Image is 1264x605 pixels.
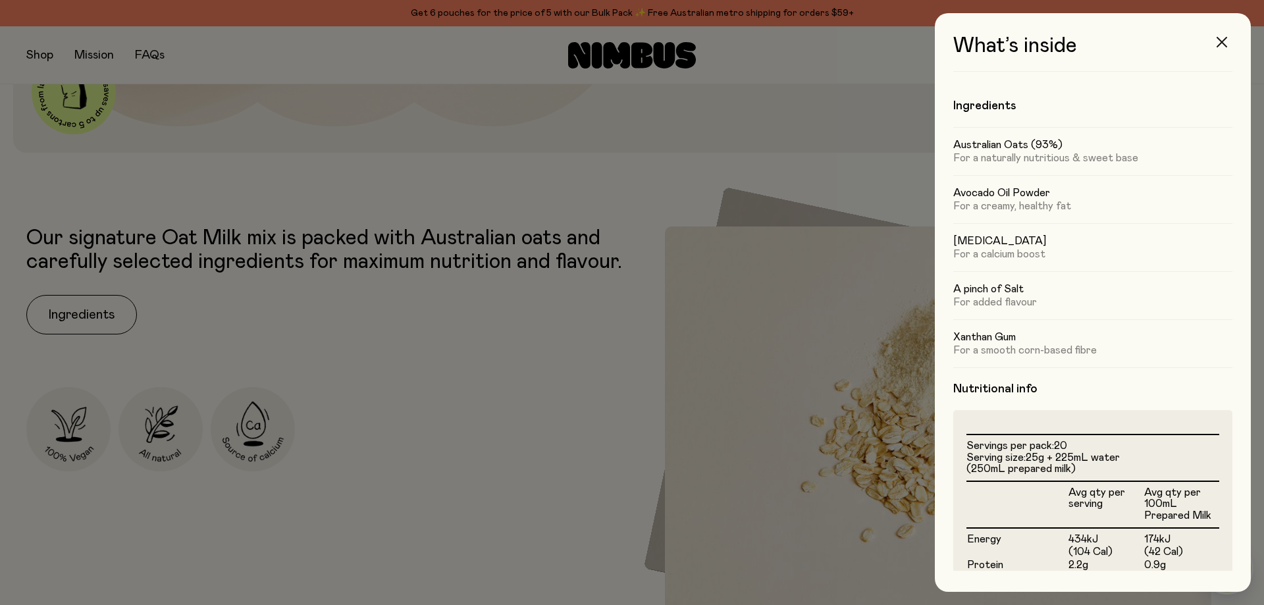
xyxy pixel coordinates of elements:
[1068,546,1144,559] td: (104 Cal)
[1144,559,1219,572] td: 0.9g
[953,248,1232,261] p: For a calcium boost
[967,534,1001,544] span: Energy
[967,560,1003,570] span: Protein
[953,34,1232,72] h3: What’s inside
[966,440,1219,452] li: Servings per pack:
[1144,546,1219,559] td: (42 Cal)
[1144,481,1219,528] th: Avg qty per 100mL Prepared Milk
[1144,528,1219,546] td: 174kJ
[953,199,1232,213] p: For a creamy, healthy fat
[953,381,1232,397] h4: Nutritional info
[966,452,1219,475] li: Serving size:
[1068,481,1144,528] th: Avg qty per serving
[953,186,1232,199] h5: Avocado Oil Powder
[953,234,1232,248] h5: [MEDICAL_DATA]
[953,296,1232,309] p: For added flavour
[1054,440,1067,451] span: 20
[953,344,1232,357] p: For a smooth corn-based fibre
[966,452,1120,475] span: 25g + 225mL water (250mL prepared milk)
[953,282,1232,296] h5: A pinch of Salt
[953,98,1232,114] h4: Ingredients
[1068,559,1144,572] td: 2.2g
[953,330,1232,344] h5: Xanthan Gum
[953,138,1232,151] h5: Australian Oats (93%)
[953,151,1232,165] p: For a naturally nutritious & sweet base
[1068,528,1144,546] td: 434kJ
